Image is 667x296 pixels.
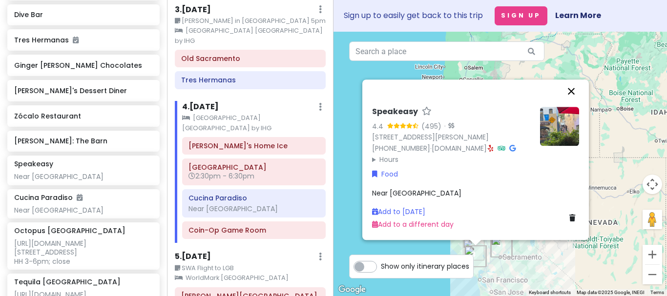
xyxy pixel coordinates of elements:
a: Add to a different day [372,220,454,230]
h6: Ginger [PERSON_NAME] Chocolates [14,61,152,70]
small: [PERSON_NAME] in [GEOGRAPHIC_DATA] 5pm [175,16,326,26]
button: Map camera controls [643,175,662,194]
a: [PHONE_NUMBER] [372,143,430,153]
span: Near [GEOGRAPHIC_DATA] [372,188,461,198]
h6: Cucina Paradiso [14,193,83,202]
input: Search a place [349,41,544,61]
small: [GEOGRAPHIC_DATA] [GEOGRAPHIC_DATA] by IHG [182,113,326,133]
h6: Tres Hermanas [14,36,152,44]
button: Zoom out [643,265,662,284]
div: Tres Hermanas [487,232,517,261]
h6: 3 . [DATE] [175,5,211,15]
div: Near [GEOGRAPHIC_DATA] [14,172,152,181]
div: Speakeasy [461,241,490,271]
h6: [PERSON_NAME]: The Barn [14,137,152,145]
small: SWA Flight to LGB [175,263,326,273]
h6: Snoopy's Home Ice [188,141,319,150]
a: Add to [DATE] [372,207,425,217]
button: Sign Up [495,6,547,25]
div: [URL][DOMAIN_NAME] [STREET_ADDRESS] HH 3-6pm; close [14,239,152,266]
small: [GEOGRAPHIC_DATA] [GEOGRAPHIC_DATA] by IHG [175,26,326,46]
div: Near [GEOGRAPHIC_DATA] [188,204,319,213]
div: (495) [421,121,441,132]
a: Star place [422,107,432,117]
h6: Coin-Op Game Room [188,226,319,235]
a: [DOMAIN_NAME] [432,143,487,153]
a: Open this area in Google Maps (opens a new window) [336,283,368,296]
h6: Tres Hermanas [181,76,319,84]
span: 2:30pm - 6:30pm [188,171,254,181]
h6: 5 . [DATE] [175,252,211,262]
span: Map data ©2025 Google, INEGI [577,290,645,295]
i: Added to itinerary [73,37,79,43]
h6: Tequila [GEOGRAPHIC_DATA] [14,277,121,286]
i: Added to itinerary [77,194,83,201]
button: Keyboard shortcuts [529,289,571,296]
button: Zoom in [643,245,662,264]
div: 4.4 [372,121,387,132]
h6: Zócalo Restaurant [14,112,152,120]
small: WorldMark [GEOGRAPHIC_DATA] [175,273,326,283]
h6: Speakeasy [372,107,418,117]
div: · [441,122,454,132]
a: [STREET_ADDRESS][PERSON_NAME] [372,133,489,142]
img: Google [336,283,368,296]
div: The Warm Puppy Café [459,235,488,264]
h6: 4 . [DATE] [182,102,219,112]
div: Near [GEOGRAPHIC_DATA] [14,206,152,215]
a: Food [372,169,398,180]
a: Delete place [569,213,579,224]
div: Cucina Paradiso [461,241,491,271]
h6: Cucina Paradiso [188,194,319,202]
h6: Octopus [GEOGRAPHIC_DATA] [14,226,125,235]
summary: Hours [372,154,532,165]
i: Tripadvisor [498,145,505,152]
span: Show only itinerary places [381,261,469,272]
h6: Speakeasy [14,159,53,168]
h6: Rancho Obi Wan [188,163,319,172]
i: Google Maps [509,145,516,152]
a: Terms [650,290,664,295]
h6: Old Sacramento [181,54,319,63]
button: Drag Pegman onto the map to open Street View [643,210,662,229]
a: Learn More [555,10,601,21]
img: Picture of the place [540,107,579,146]
h6: [PERSON_NAME]'s Dessert Diner [14,86,152,95]
div: · · [372,107,532,165]
div: Rancho Obi Wan [460,242,490,271]
h6: Dive Bar [14,10,152,19]
button: Close [560,79,583,103]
